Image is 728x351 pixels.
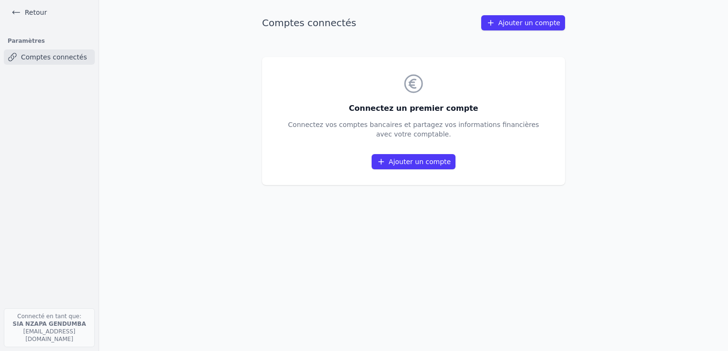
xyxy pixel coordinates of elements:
[8,6,51,19] a: Retour
[4,49,95,65] a: Comptes connectés
[288,103,539,114] h3: Connectez un premier compte
[4,34,95,48] h3: Paramètres
[4,308,95,347] p: Connecté en tant que: [EMAIL_ADDRESS][DOMAIN_NAME]
[481,15,565,30] a: Ajouter un compte
[262,16,356,29] h1: Comptes connectés
[13,321,86,327] strong: SIA NZAPA GENDUMBA
[372,154,455,169] a: Ajouter un compte
[288,120,539,139] p: Connectez vos comptes bancaires et partagez vos informations financières avec votre comptable.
